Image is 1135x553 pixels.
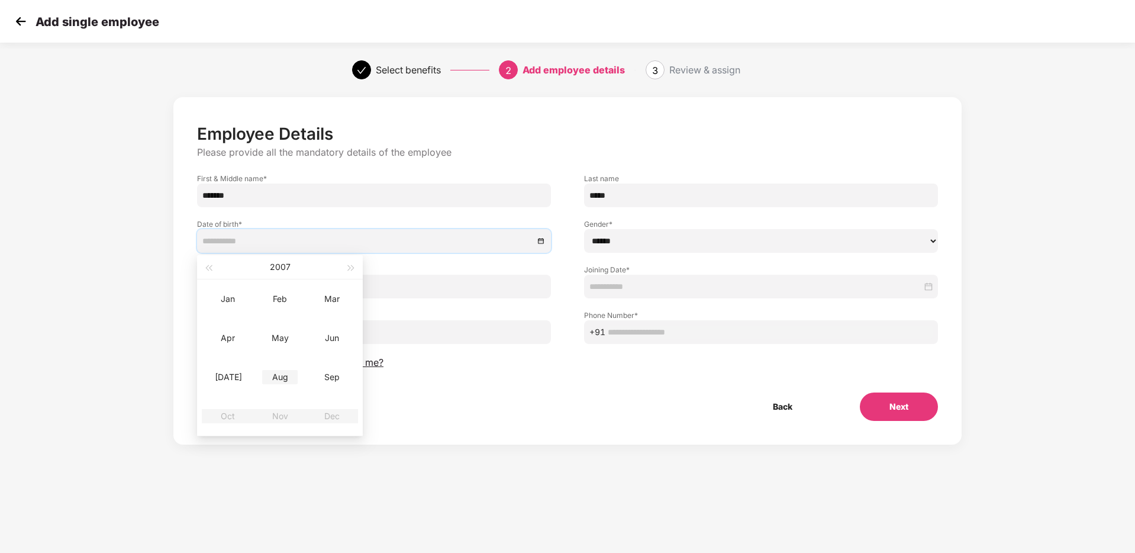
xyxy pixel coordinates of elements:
[584,219,938,229] label: Gender
[202,319,254,358] td: 2007-04
[306,319,358,358] td: 2007-06
[254,319,306,358] td: 2007-05
[254,279,306,319] td: 2007-02
[210,292,246,306] div: Jan
[202,358,254,397] td: 2007-07
[669,60,740,79] div: Review & assign
[584,310,938,320] label: Phone Number
[197,310,551,320] label: Email ID
[270,255,291,279] button: 2007
[262,370,298,384] div: Aug
[197,124,938,144] p: Employee Details
[652,65,658,76] span: 3
[314,331,350,345] div: Jun
[357,66,366,75] span: check
[36,15,159,29] p: Add single employee
[589,326,605,339] span: +91
[262,331,298,345] div: May
[210,370,246,384] div: [DATE]
[306,279,358,319] td: 2007-03
[210,331,246,345] div: Apr
[254,358,306,397] td: 2007-08
[584,173,938,184] label: Last name
[505,65,511,76] span: 2
[376,60,441,79] div: Select benefits
[743,393,822,421] button: Back
[523,60,625,79] div: Add employee details
[12,12,30,30] img: svg+xml;base64,PHN2ZyB4bWxucz0iaHR0cDovL3d3dy53My5vcmcvMjAwMC9zdmciIHdpZHRoPSIzMCIgaGVpZ2h0PSIzMC...
[262,292,298,306] div: Feb
[584,265,938,275] label: Joining Date
[314,370,350,384] div: Sep
[860,393,938,421] button: Next
[197,173,551,184] label: First & Middle name
[197,265,551,275] label: Employee ID
[202,279,254,319] td: 2007-01
[314,292,350,306] div: Mar
[197,219,551,229] label: Date of birth
[306,358,358,397] td: 2007-09
[197,146,938,159] p: Please provide all the mandatory details of the employee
